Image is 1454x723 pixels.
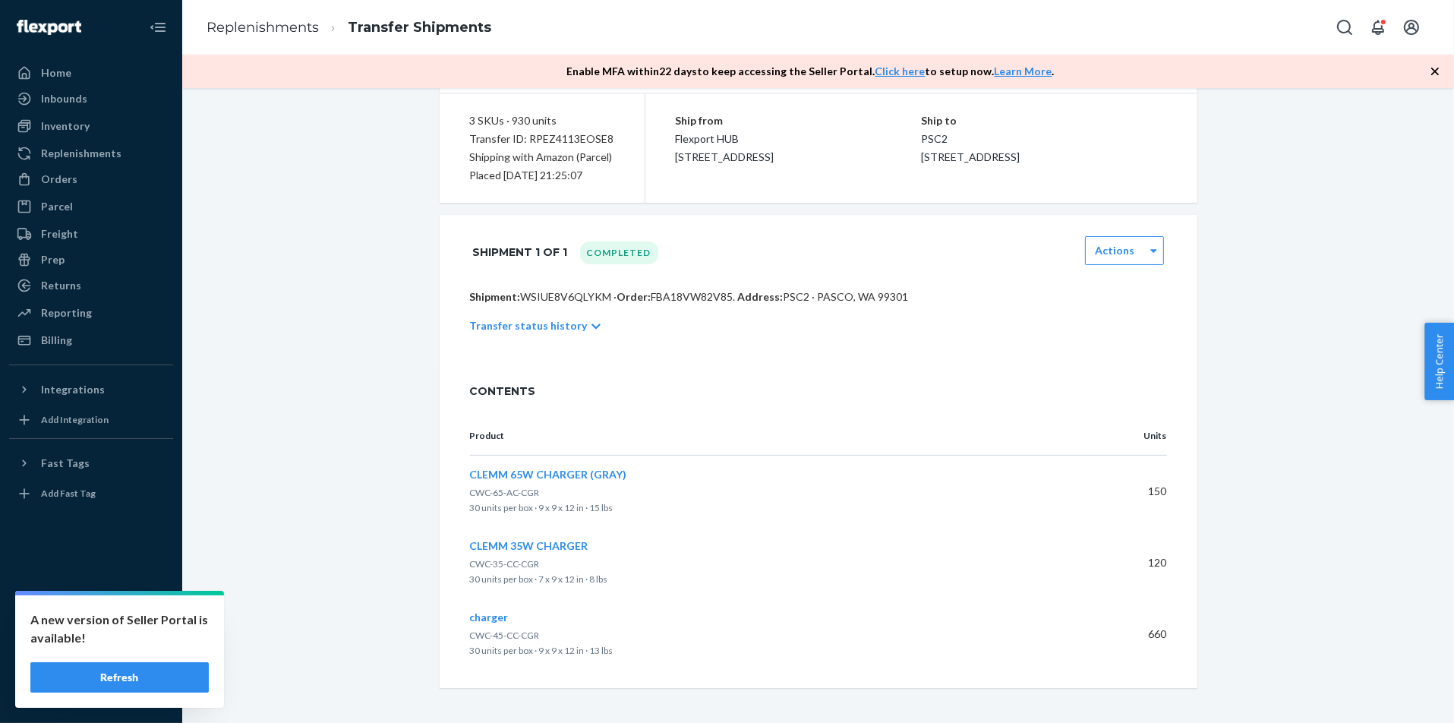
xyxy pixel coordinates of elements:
p: 30 units per box · 7 x 9 x 12 in · 8 lbs [470,572,1079,587]
a: Add Integration [9,408,173,432]
button: CLEMM 35W CHARGER [470,538,588,554]
p: Enable MFA within 22 days to keep accessing the Seller Portal. to setup now. . [567,64,1055,79]
a: Parcel [9,194,173,219]
span: PSC2 [STREET_ADDRESS] [921,132,1020,163]
label: Actions [1095,243,1134,258]
a: Replenishments [9,141,173,166]
a: Inventory [9,114,173,138]
a: Transfer Shipments [348,19,491,36]
a: Billing [9,328,173,352]
a: Returns [9,273,173,298]
span: Flexport HUB [STREET_ADDRESS] [676,132,774,163]
p: 120 [1103,555,1167,570]
span: CONTENTS [470,384,1167,399]
p: Product [470,429,1079,443]
p: 660 [1103,627,1167,642]
a: Help Center [9,655,173,679]
span: Order: [617,290,736,303]
div: Transfer ID: RPEZ4113EOSE8 [470,130,614,148]
a: Settings [9,603,173,627]
span: Shipment: [470,290,521,303]
a: Reporting [9,301,173,325]
button: Give Feedback [9,680,173,705]
p: A new version of Seller Portal is available! [30,611,209,647]
button: Help Center [1424,323,1454,400]
a: Orders [9,167,173,191]
div: Inventory [41,118,90,134]
span: CLEMM 35W CHARGER [470,539,588,552]
div: Inbounds [41,91,87,106]
a: Prep [9,248,173,272]
div: Returns [41,278,81,293]
button: Refresh [30,662,209,693]
button: Integrations [9,377,173,402]
p: Shipping with Amazon (Parcel) [470,148,614,166]
div: Prep [41,252,65,267]
img: Flexport logo [17,20,81,35]
p: Units [1103,429,1167,443]
span: charger [470,611,509,624]
div: Billing [41,333,72,348]
div: Orders [41,172,77,187]
p: Ship to [921,112,1167,130]
span: CWC-45-CC-CGR [470,630,540,641]
button: Open Search Box [1329,12,1360,43]
div: Placed [DATE] 21:25:07 [470,166,614,185]
a: Talk to Support [9,629,173,653]
div: Integrations [41,382,105,397]
button: Close Navigation [143,12,173,43]
span: CWC-35-CC-CGR [470,558,540,570]
a: Click here [875,65,926,77]
button: Open notifications [1363,12,1393,43]
span: CWC-65-AC-CGR [470,487,540,498]
a: Learn More [995,65,1052,77]
div: Completed [580,242,658,264]
div: Reporting [41,305,92,320]
button: Open account menu [1396,12,1427,43]
p: 30 units per box · 9 x 9 x 12 in · 15 lbs [470,500,1079,516]
a: Add Fast Tag [9,481,173,506]
p: WSIUE8V6QLYKM · PSC2 · PASCO, WA 99301 [470,289,1167,305]
div: Replenishments [41,146,121,161]
div: Freight [41,226,78,242]
a: Freight [9,222,173,246]
button: CLEMM 65W CHARGER (GRAY) [470,467,627,482]
a: Replenishments [207,19,319,36]
p: 150 [1103,484,1167,499]
div: Fast Tags [41,456,90,471]
h1: Shipment 1 of 1 [473,236,568,268]
span: CLEMM 65W CHARGER (GRAY) [470,468,627,481]
span: Address: [738,290,784,303]
a: Home [9,61,173,85]
p: Ship from [676,112,922,130]
ol: breadcrumbs [194,5,503,50]
div: Parcel [41,199,73,214]
span: FBA18VW82V85 . [651,290,736,303]
p: 30 units per box · 9 x 9 x 12 in · 13 lbs [470,643,1079,658]
a: Inbounds [9,87,173,111]
p: Transfer status history [470,318,588,333]
div: Home [41,65,71,81]
button: Fast Tags [9,451,173,475]
div: Add Fast Tag [41,487,96,500]
div: 3 SKUs · 930 units [470,112,614,130]
button: charger [470,610,509,625]
div: Add Integration [41,413,109,426]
